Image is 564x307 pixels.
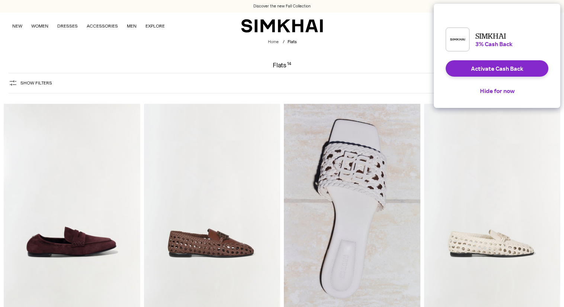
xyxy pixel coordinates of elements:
a: EXPLORE [145,18,165,34]
a: WOMEN [31,18,48,34]
span: Flats [288,39,297,44]
a: DRESSES [57,18,78,34]
div: 14 [287,62,291,68]
a: ACCESSORIES [87,18,118,34]
a: SIMKHAI [241,19,323,33]
a: MEN [127,18,137,34]
nav: breadcrumbs [268,39,297,45]
a: Discover the new Fall Collection [253,3,311,9]
button: Show Filters [9,77,52,89]
a: NEW [12,18,22,34]
a: Home [268,39,279,44]
h1: Flats [273,62,291,68]
div: / [283,39,285,45]
span: Show Filters [20,80,52,86]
